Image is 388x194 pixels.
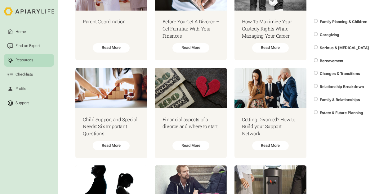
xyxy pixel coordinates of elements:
[15,100,30,106] div: Support
[172,141,209,150] div: Read More
[15,43,41,49] div: Find an Expert
[83,116,140,137] h3: Child Support and Special Needs: Six Important Questions
[163,116,219,130] h3: Financial aspects of a divorce and where to start
[4,25,54,39] a: Home
[172,43,209,53] div: Read More
[314,32,318,36] input: Caregiving
[15,29,27,35] div: Home
[163,18,219,39] h3: Before You Get A Divorce – Get Familiar With Your Finances
[314,58,318,62] input: Bereavement
[242,116,299,137] h3: Getting Divorced? How to Build your Support Network
[320,98,360,102] span: Family & Relationships
[15,86,27,91] div: Profile
[242,18,299,39] h3: How To Maximize Your Custody Rights While Managing Your Career
[93,141,130,150] div: Read More
[155,68,227,158] a: Financial aspects of a divorce and where to startRead More
[4,96,54,110] a: Support
[83,18,140,25] h3: Parent Coordination
[320,20,367,24] span: Family Planning & Children
[320,58,343,63] span: Bereavement
[93,43,130,53] div: Read More
[320,46,369,50] span: Serious & [MEDICAL_DATA]
[4,39,54,53] a: Find an Expert
[234,68,306,158] a: Getting Divorced? How to Build your Support NetworkRead More
[15,72,34,77] div: Checklists
[320,110,363,115] span: Estate & Future Planning
[320,85,364,89] span: Relationship Breakdown
[314,110,318,114] input: Estate & Future Planning
[4,82,54,95] a: Profile
[320,72,360,76] span: Changes & Transitions
[252,43,289,53] div: Read More
[252,141,289,150] div: Read More
[15,58,34,63] div: Resources
[75,68,147,158] a: Child Support and Special Needs: Six Important QuestionsRead More
[314,71,318,75] input: Changes & Transitions
[314,45,318,49] input: Serious & [MEDICAL_DATA]
[314,84,318,88] input: Relationship Breakdown
[4,68,54,81] a: Checklists
[320,33,339,37] span: Caregiving
[314,19,318,23] input: Family Planning & Children
[4,54,54,67] a: Resources
[314,97,318,101] input: Family & Relationships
